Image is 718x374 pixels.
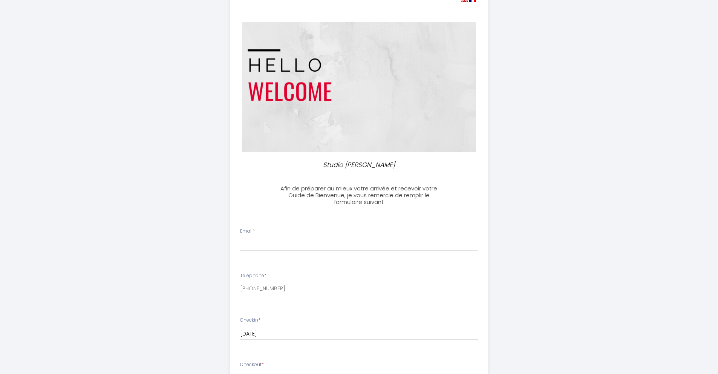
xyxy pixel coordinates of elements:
label: Checkin [240,317,260,324]
label: Email [240,228,255,235]
h3: Afin de préparer au mieux votre arrivée et recevoir votre Guide de Bienvenue, je vous remercie de... [275,185,443,205]
label: Checkout [240,361,264,368]
label: Téléphone [240,272,266,279]
p: Studio [PERSON_NAME] [279,160,440,170]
